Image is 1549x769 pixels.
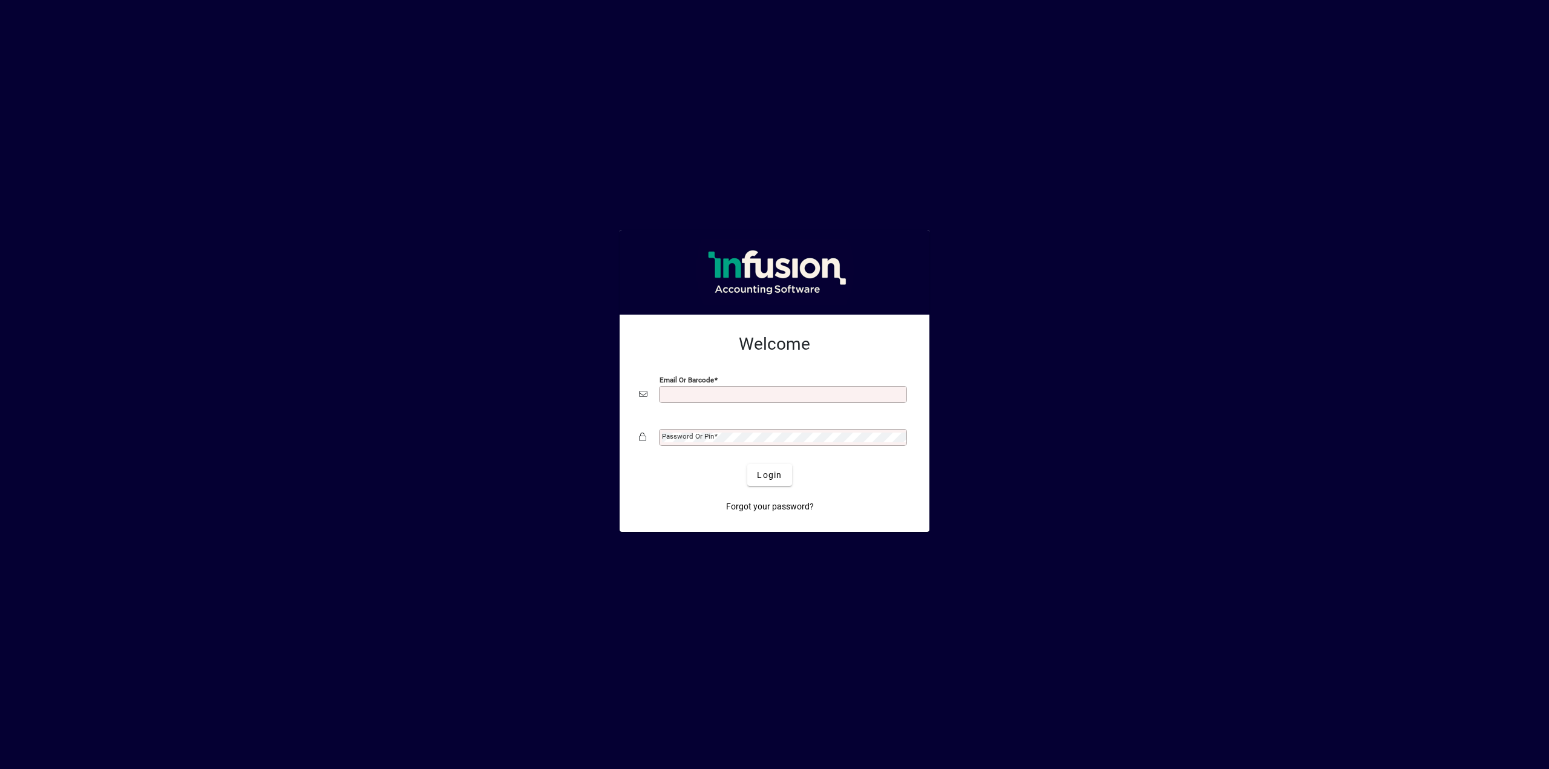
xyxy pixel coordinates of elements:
[726,500,814,513] span: Forgot your password?
[639,334,910,355] h2: Welcome
[721,496,819,517] a: Forgot your password?
[757,469,782,482] span: Login
[662,432,714,440] mat-label: Password or Pin
[660,376,714,384] mat-label: Email or Barcode
[747,464,791,486] button: Login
